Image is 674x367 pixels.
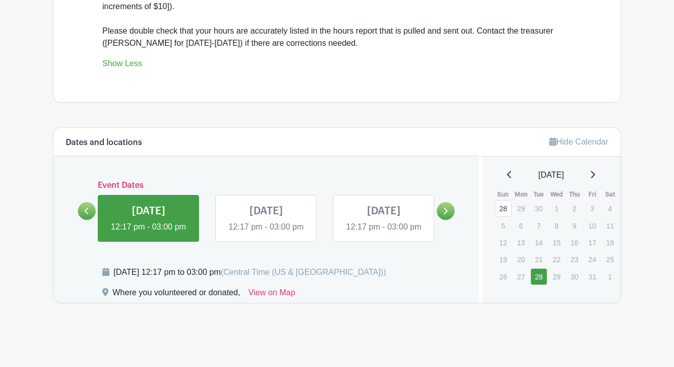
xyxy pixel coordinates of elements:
p: 1 [548,201,565,216]
p: 8 [548,218,565,234]
p: 17 [584,235,601,250]
p: 13 [513,235,529,250]
h6: Event Dates [96,181,437,190]
p: 29 [548,269,565,285]
a: 28 [530,268,547,285]
h6: Dates and locations [66,138,142,148]
div: [DATE] 12:17 pm to 03:00 pm [114,266,386,278]
p: 31 [584,269,601,285]
p: 12 [495,235,512,250]
p: 9 [566,218,583,234]
p: 21 [530,251,547,267]
p: 10 [584,218,601,234]
p: 1 [602,269,619,285]
p: 4 [602,201,619,216]
th: Sun [494,189,512,200]
p: 2 [566,201,583,216]
p: 19 [495,251,512,267]
p: 3 [584,201,601,216]
p: 30 [566,269,583,285]
p: 11 [602,218,619,234]
span: [DATE] [539,169,564,181]
p: 14 [530,235,547,250]
a: Hide Calendar [549,137,608,146]
p: 6 [513,218,529,234]
a: View on Map [248,287,295,303]
p: 27 [513,269,529,285]
p: 7 [530,218,547,234]
th: Fri [583,189,601,200]
th: Tue [530,189,548,200]
p: 22 [548,251,565,267]
p: 20 [513,251,529,267]
th: Wed [548,189,566,200]
p: 24 [584,251,601,267]
th: Thu [566,189,583,200]
a: 28 [495,200,512,217]
p: 25 [602,251,619,267]
p: 16 [566,235,583,250]
th: Sat [601,189,619,200]
p: 15 [548,235,565,250]
a: Show Less [102,59,142,72]
p: 29 [513,201,529,216]
p: 30 [530,201,547,216]
p: 5 [495,218,512,234]
p: 26 [495,269,512,285]
th: Mon [512,189,530,200]
span: (Central Time (US & [GEOGRAPHIC_DATA])) [220,268,386,276]
p: 23 [566,251,583,267]
p: 18 [602,235,619,250]
div: Where you volunteered or donated, [113,287,240,303]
